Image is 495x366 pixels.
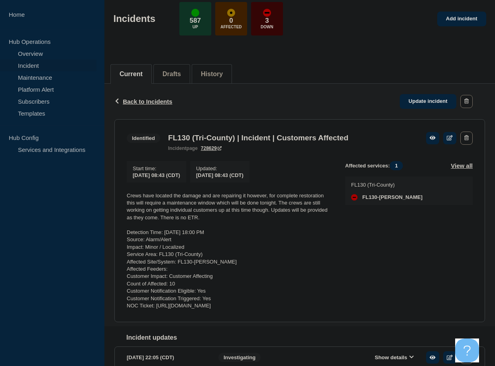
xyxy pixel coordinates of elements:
p: Source: Alarm/Alert [127,236,332,243]
p: Start time : [133,165,180,171]
p: 3 [265,17,269,25]
p: Impact: Minor / Localized [127,244,332,251]
h1: Incidents [114,13,155,24]
span: Back to Incidents [123,98,172,105]
a: Update incident [400,94,456,109]
p: Customer Notification Triggered: Yes [127,295,332,302]
p: FL130 (Tri-County) [351,182,422,188]
p: Service Area: FL130 (Tri-County) [127,251,332,258]
button: View all [451,161,473,170]
p: Updated : [196,165,244,171]
p: Up [192,25,198,29]
p: NOC Ticket: [URL][DOMAIN_NAME] [127,302,332,309]
p: Affected Site/System: FL130-[PERSON_NAME] [127,258,332,266]
button: Current [120,71,143,78]
div: up [191,9,199,17]
a: 728629 [201,146,222,151]
p: Customer Notification Eligible: Yes [127,287,332,295]
button: History [201,71,223,78]
span: Affected services: [345,161,407,170]
p: Customer Impact: Customer Affecting [127,273,332,280]
span: incident [168,146,187,151]
p: Crews have located the damage and are repairing it however, for complete restoration this will re... [127,192,332,222]
div: down [263,9,271,17]
span: [DATE] 08:43 (CDT) [133,172,180,178]
span: Identified [127,134,160,143]
button: Back to Incidents [114,98,172,105]
span: FL130-[PERSON_NAME] [362,194,422,201]
p: Count of Affected: 10 [127,280,332,287]
p: Affected Feeders: [127,266,332,273]
p: 587 [190,17,201,25]
div: down [351,194,357,201]
div: affected [227,9,235,17]
span: 1 [390,161,403,170]
h2: Incident updates [126,334,485,341]
span: Investigating [218,353,261,362]
a: Add incident [437,12,486,26]
div: [DATE] 22:05 (CDT) [127,351,206,364]
p: page [168,146,198,151]
p: 0 [229,17,233,25]
div: [DATE] 08:43 (CDT) [196,171,244,178]
h3: FL130 (Tri-County) | Incident | Customers Affected [168,134,348,142]
button: Show details [372,354,416,361]
p: Down [261,25,273,29]
p: Detection Time: [DATE] 18:00 PM [127,229,332,236]
iframe: Help Scout Beacon - Open [455,338,479,362]
button: Drafts [163,71,181,78]
p: Affected [220,25,242,29]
